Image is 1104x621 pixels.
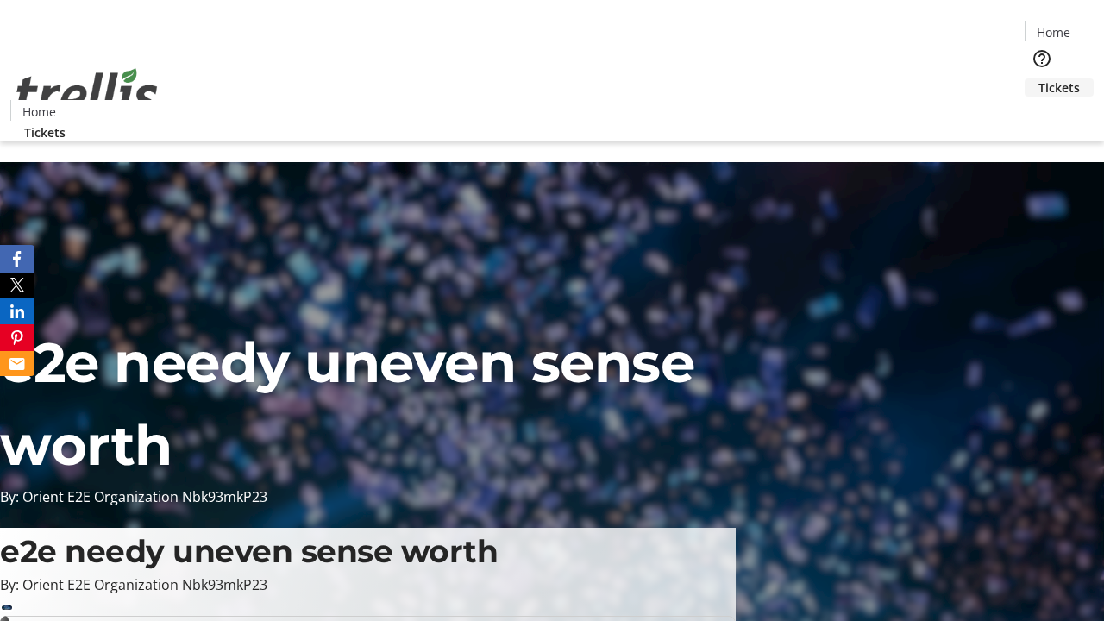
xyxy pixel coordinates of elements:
a: Tickets [1025,78,1094,97]
button: Cart [1025,97,1059,131]
span: Tickets [1038,78,1080,97]
a: Home [11,103,66,121]
span: Tickets [24,123,66,141]
span: Home [22,103,56,121]
a: Tickets [10,123,79,141]
span: Home [1037,23,1070,41]
img: Orient E2E Organization Nbk93mkP23's Logo [10,49,164,135]
button: Help [1025,41,1059,76]
a: Home [1026,23,1081,41]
